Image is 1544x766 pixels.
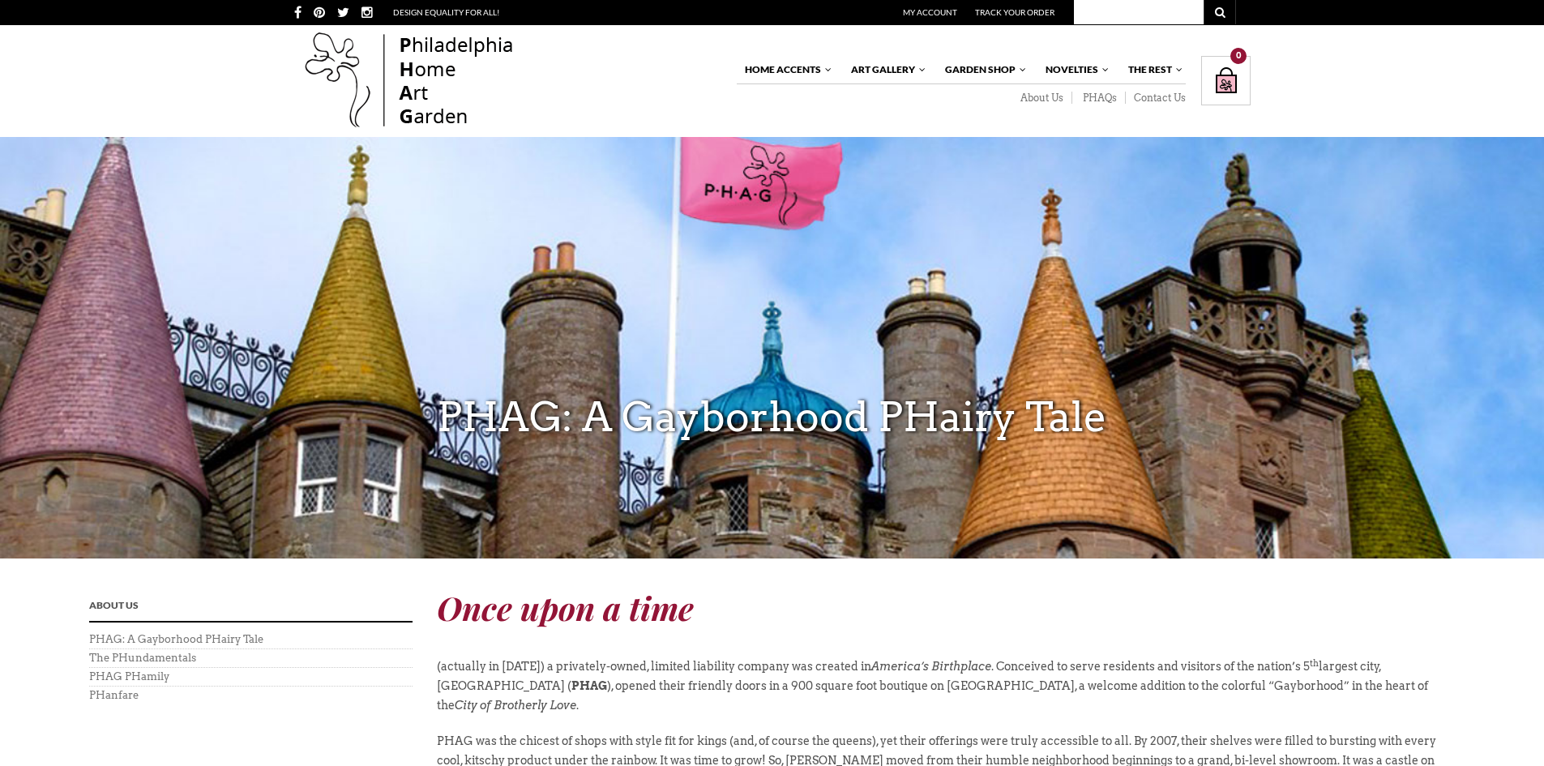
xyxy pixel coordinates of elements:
[1230,48,1247,64] div: 0
[437,657,1455,731] p: (actually in [DATE]) a privately-owned, limited liability company was created in . Conceived to s...
[89,633,263,645] a: PHAG: A Gayborhood PHairy Tale
[975,7,1054,17] a: Track Your Order
[1072,92,1126,105] a: PHAQs
[89,670,169,683] a: PHAG PHamily
[89,689,139,701] a: PHanfare
[903,7,957,17] a: My Account
[89,652,196,664] a: The PHundamentals
[843,56,927,83] a: Art Gallery
[455,699,576,712] em: City of Brotherly Love
[1010,92,1072,105] a: About Us
[571,679,607,692] strong: PHAG
[1037,56,1110,83] a: Novelties
[871,660,991,673] em: America’s Birthplace
[1120,56,1184,83] a: The Rest
[1126,92,1186,105] a: Contact Us
[737,56,833,83] a: Home Accents
[937,56,1028,83] a: Garden Shop
[437,599,1455,617] div: Once upon a time
[89,599,413,623] h4: About Us
[1310,658,1319,669] sup: th
[12,380,1532,453] h3: PHAG: A Gayborhood PHairy Tale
